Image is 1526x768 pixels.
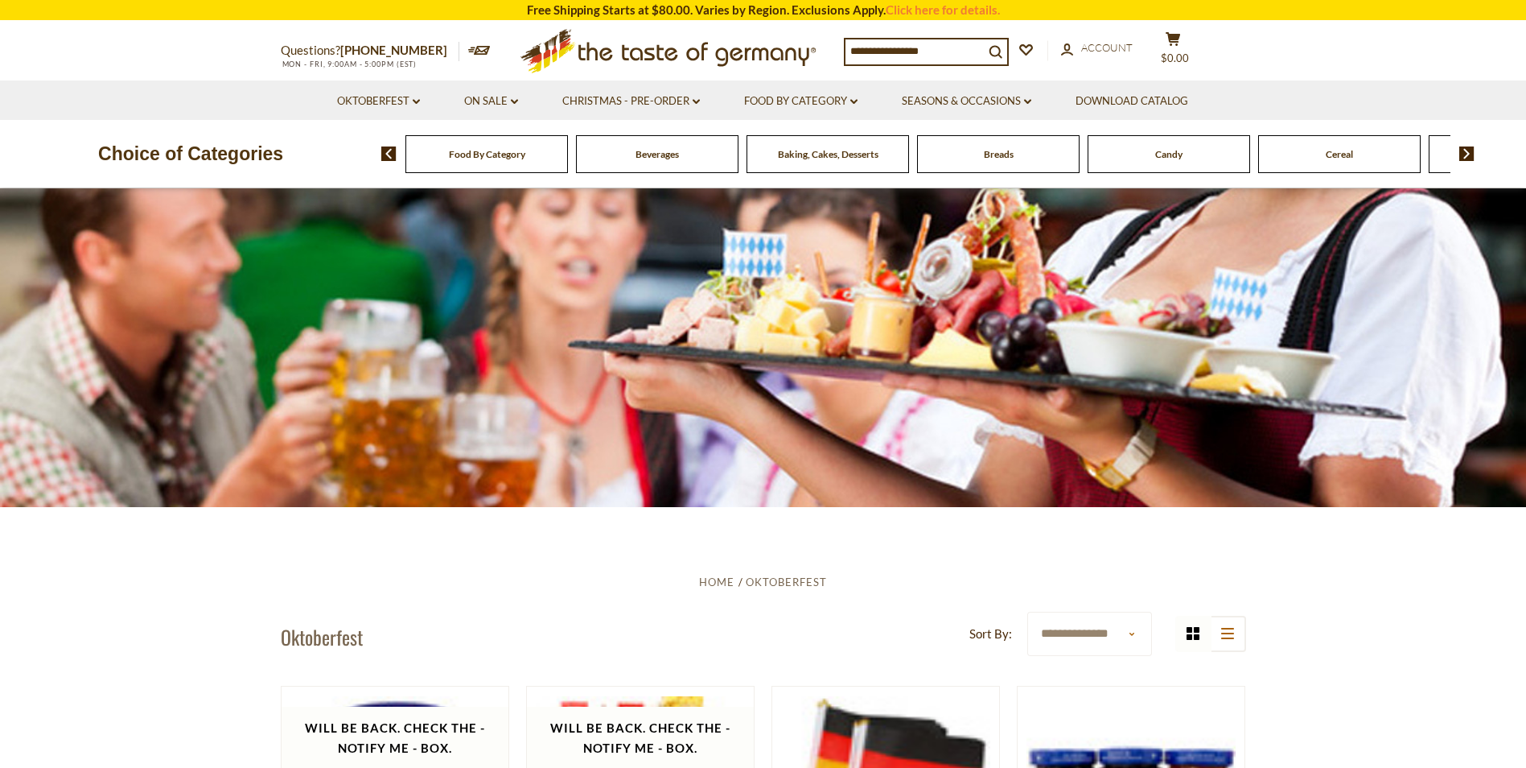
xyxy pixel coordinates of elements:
[1161,52,1189,64] span: $0.00
[1076,93,1188,110] a: Download Catalog
[1061,39,1133,57] a: Account
[340,43,447,57] a: [PHONE_NUMBER]
[449,148,525,160] a: Food By Category
[1326,148,1353,160] a: Cereal
[984,148,1014,160] a: Breads
[635,148,679,160] a: Beverages
[746,576,827,588] a: Oktoberfest
[1150,31,1198,72] button: $0.00
[902,93,1031,110] a: Seasons & Occasions
[281,40,459,61] p: Questions?
[464,93,518,110] a: On Sale
[281,625,363,649] h1: Oktoberfest
[337,93,420,110] a: Oktoberfest
[562,93,700,110] a: Christmas - PRE-ORDER
[281,60,417,68] span: MON - FRI, 9:00AM - 5:00PM (EST)
[1081,41,1133,54] span: Account
[1155,148,1183,160] a: Candy
[886,2,1000,17] a: Click here for details.
[744,93,858,110] a: Food By Category
[1459,147,1475,161] img: next arrow
[969,624,1012,644] label: Sort By:
[381,147,397,161] img: previous arrow
[699,576,734,588] a: Home
[778,148,878,160] a: Baking, Cakes, Desserts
